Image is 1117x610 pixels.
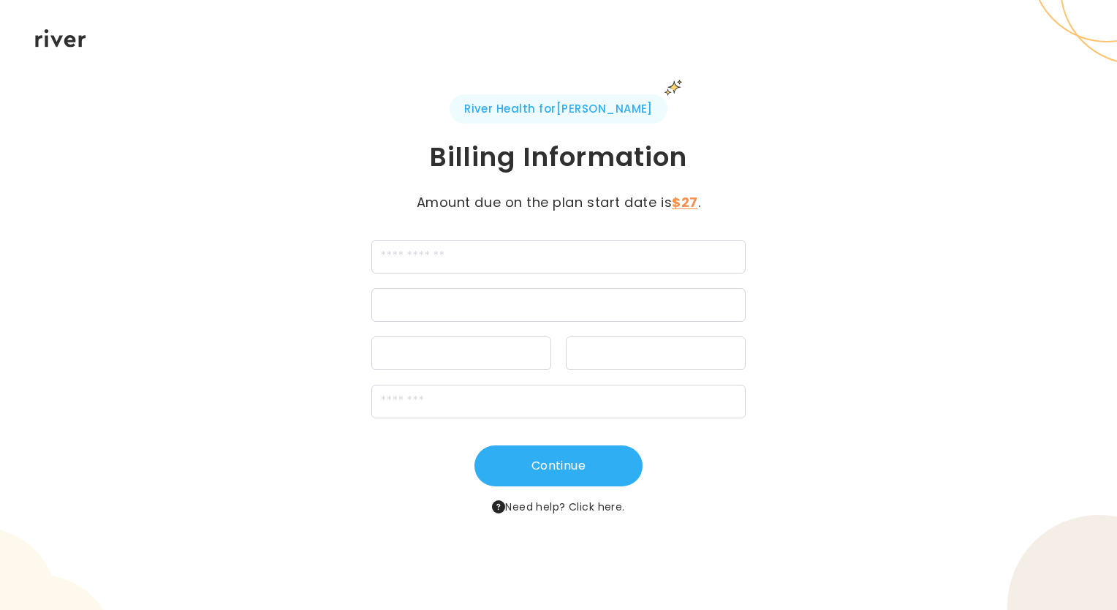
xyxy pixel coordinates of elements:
input: zipCode [371,385,746,418]
span: River Health for [PERSON_NAME] [450,94,667,124]
button: Click here. [569,498,625,516]
span: Need help? [492,498,624,516]
p: Amount due on the plan start date is . [394,192,723,213]
iframe: Secure CVC input frame [575,347,736,361]
h1: Billing Information [291,140,826,175]
iframe: Secure card number input frame [381,299,736,313]
strong: $27 [672,193,698,211]
button: Continue [474,445,643,486]
input: cardName [371,240,746,274]
iframe: Secure expiration date input frame [381,347,542,361]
